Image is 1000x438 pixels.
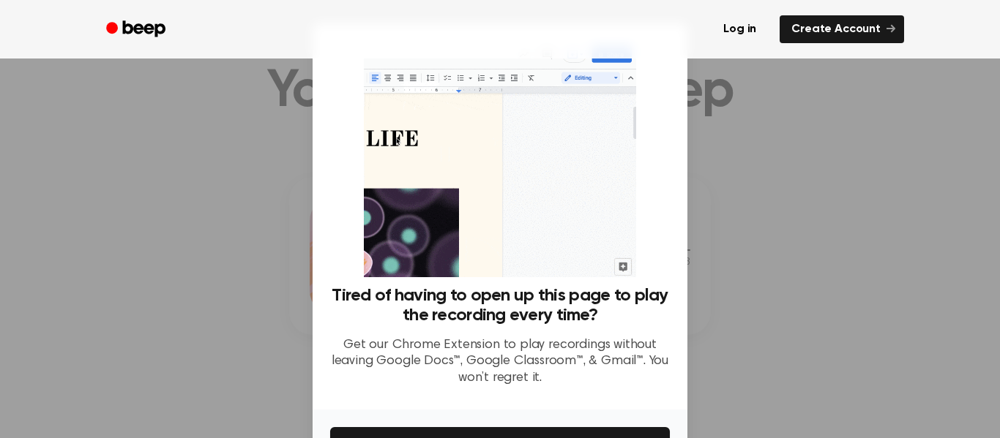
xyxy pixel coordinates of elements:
img: Beep extension in action [364,41,635,277]
a: Create Account [780,15,904,43]
a: Beep [96,15,179,44]
h3: Tired of having to open up this page to play the recording every time? [330,286,670,325]
p: Get our Chrome Extension to play recordings without leaving Google Docs™, Google Classroom™, & Gm... [330,337,670,387]
a: Log in [709,12,771,46]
